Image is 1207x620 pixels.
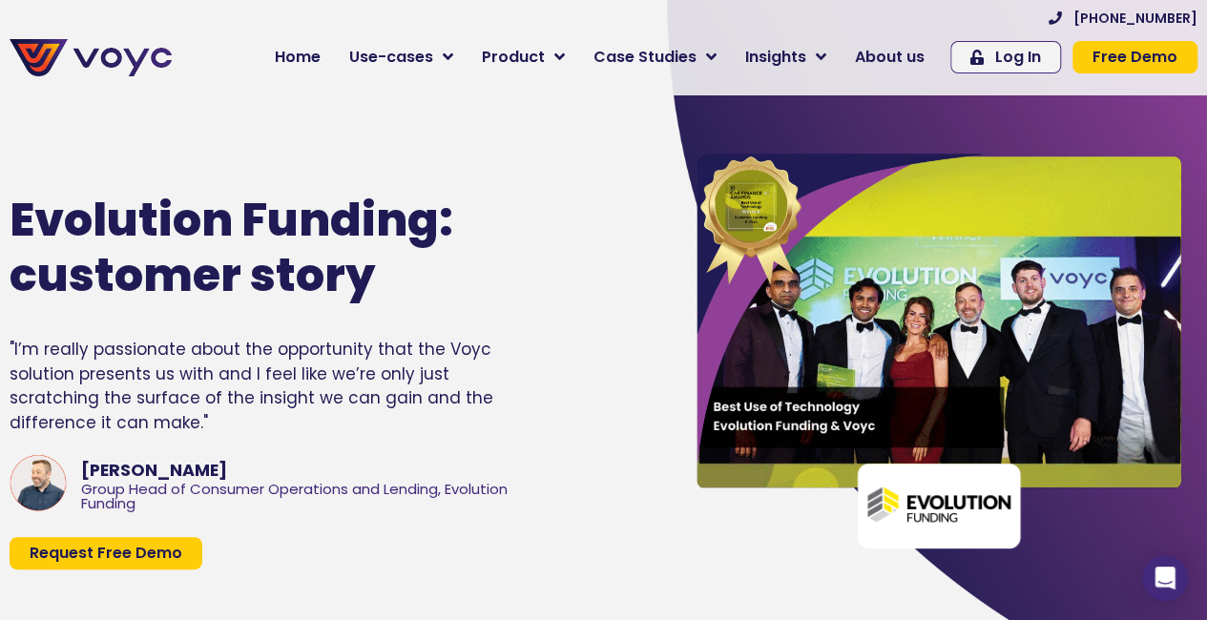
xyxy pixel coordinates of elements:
a: Log In [950,41,1061,73]
span: Case Studies [593,46,697,69]
span: Use-cases [349,46,433,69]
a: Insights [731,38,841,76]
div: [PERSON_NAME] [81,458,537,483]
a: [PHONE_NUMBER] [1049,11,1197,25]
a: Free Demo [1072,41,1197,73]
span: Insights [745,46,806,69]
a: Product [468,38,579,76]
span: [PHONE_NUMBER] [1073,11,1197,25]
span: Log In [995,50,1041,65]
h1: Evolution Funding: customer story [10,193,504,302]
span: About us [855,46,925,69]
div: "I’m really passionate about the opportunity that the Voyc solution presents us with and I feel l... [10,338,537,435]
a: Use-cases [335,38,468,76]
span: Free Demo [1093,50,1177,65]
span: Product [482,46,545,69]
div: Group Head of Consumer Operations and Lending, Evolution Funding [81,483,537,511]
img: voyc-full-logo [10,39,172,76]
a: Home [260,38,335,76]
div: Open Intercom Messenger [1142,555,1188,601]
span: Home [275,46,321,69]
span: Request Free Demo [30,546,182,561]
a: About us [841,38,939,76]
a: Request Free Demo [10,537,202,569]
a: Case Studies [579,38,731,76]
